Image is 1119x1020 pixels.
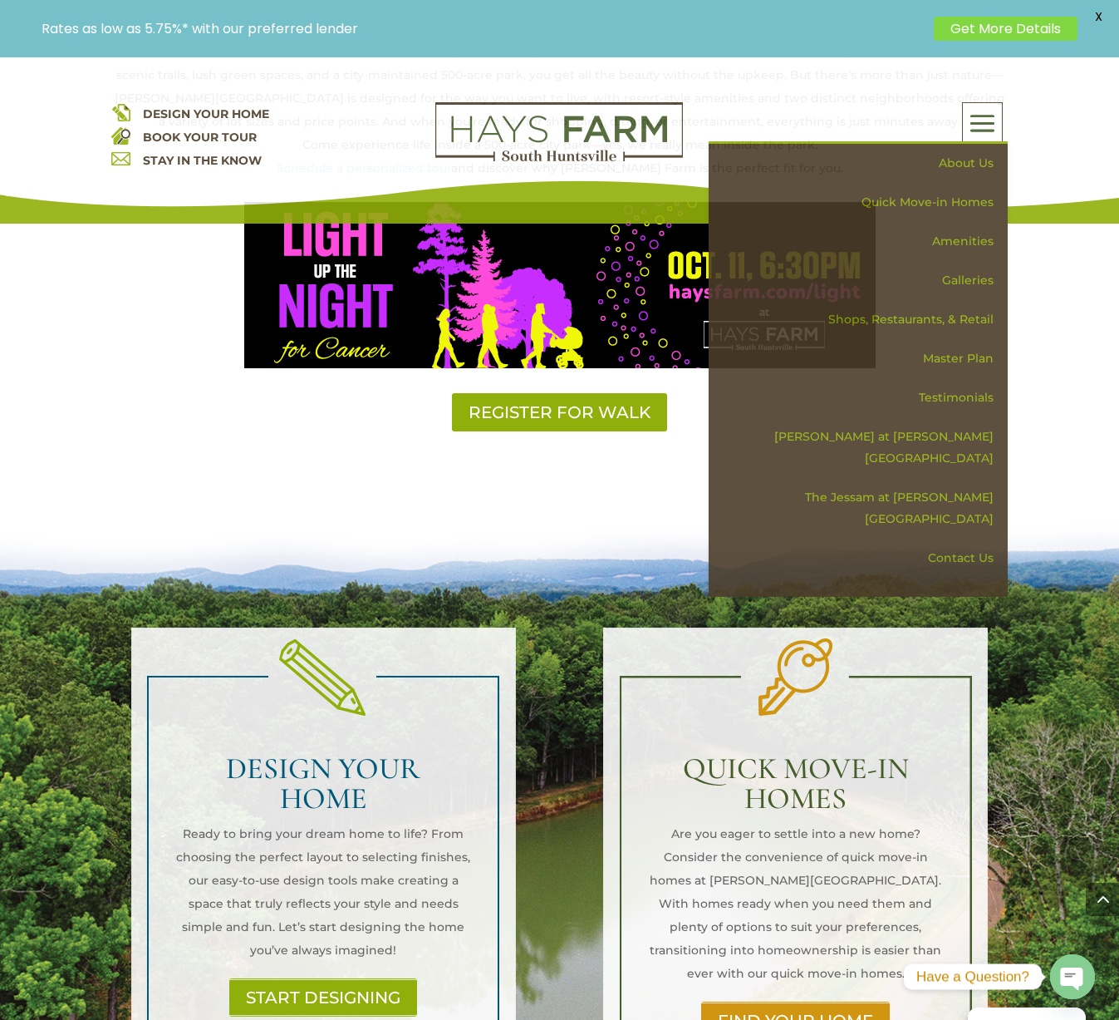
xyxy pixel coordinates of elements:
h2: QUICK MOVE-IN HOMES [647,754,943,822]
a: Contact Us [720,539,1008,578]
a: The Jessam at [PERSON_NAME][GEOGRAPHIC_DATA] [720,478,1008,539]
h2: DESIGN YOUR HOME [175,754,471,822]
a: STAY IN THE KNOW [143,153,262,168]
img: design your home [111,102,130,121]
p: Rates as low as 5.75%* with our preferred lender [42,21,925,37]
a: Quick Move-in Homes [720,183,1008,222]
a: Get More Details [934,17,1077,41]
a: About Us [720,144,1008,183]
a: Amenities [720,222,1008,261]
a: DESIGN YOUR HOME [143,106,269,121]
p: Ready to bring your dream home to life? From choosing the perfect layout to selecting finishes, o... [175,822,471,962]
a: [PERSON_NAME] at [PERSON_NAME][GEOGRAPHIC_DATA] [720,417,1008,478]
img: book your home tour [111,126,130,145]
a: Shops, Restaurants, & Retail [720,300,1008,339]
p: Are you eager to settle into a new home? Consider the convenience of quick move-in homes at [PERS... [647,822,943,985]
a: BOOK YOUR TOUR [143,130,257,145]
a: hays farm homes huntsville development [435,150,683,165]
img: LightUpTheNightForCancer_Billboard_Digital [244,202,876,368]
span: X [1086,4,1111,29]
a: Testimonials [720,378,1008,417]
a: Master Plan [720,339,1008,378]
a: Galleries [720,261,1008,300]
img: Logo [435,102,683,162]
a: START DESIGNING [229,978,417,1017]
a: REGISTER FOR WALK [452,393,667,431]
